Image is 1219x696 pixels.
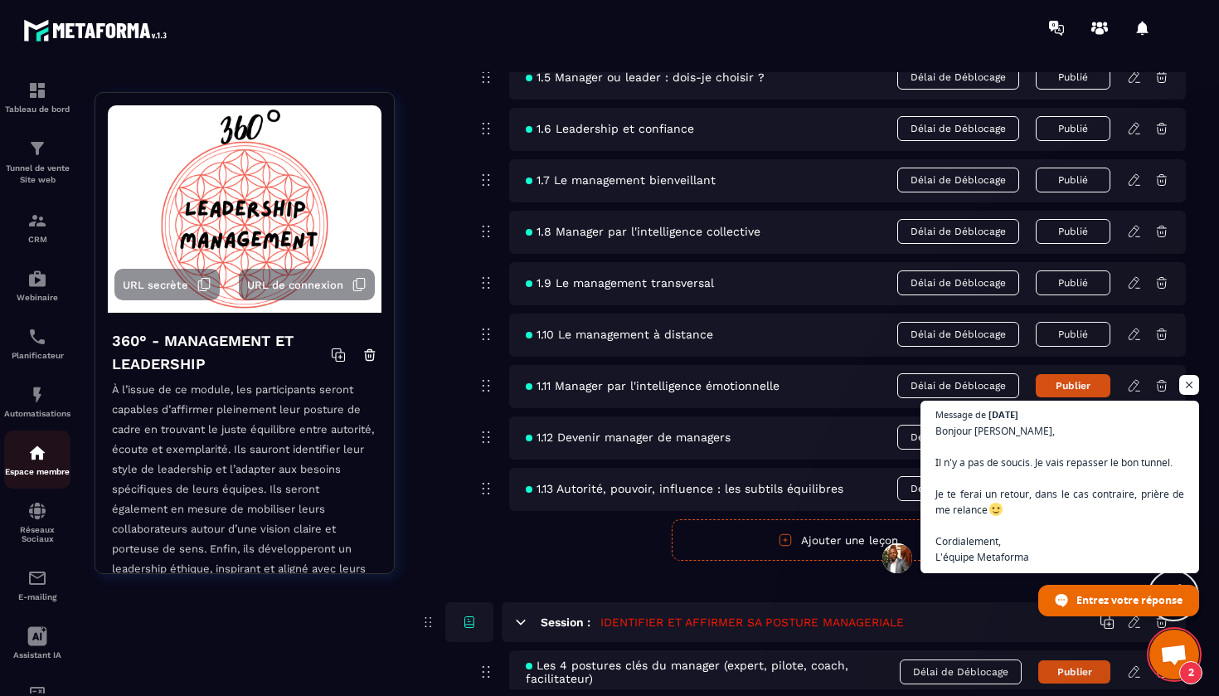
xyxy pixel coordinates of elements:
[4,650,70,659] p: Assistant IA
[4,314,70,372] a: schedulerschedulerPlanificateur
[672,519,1003,561] button: Ajouter une leçon
[123,279,188,291] span: URL secrète
[112,329,331,376] h4: 360° - MANAGEMENT ET LEADERSHIP
[1076,586,1183,615] span: Entrez votre réponse
[526,225,760,238] span: 1.8 Manager par l'intelligence collective
[1036,219,1110,244] button: Publié
[27,80,47,100] img: formation
[897,219,1019,244] span: Délai de Déblocage
[4,409,70,418] p: Automatisations
[27,211,47,231] img: formation
[1036,322,1110,347] button: Publié
[526,328,713,341] span: 1.10 Le management à distance
[900,659,1022,684] span: Délai de Déblocage
[1149,630,1199,679] div: Ouvrir le chat
[4,256,70,314] a: automationsautomationsWebinaire
[27,501,47,521] img: social-network
[4,351,70,360] p: Planificateur
[897,168,1019,192] span: Délai de Déblocage
[1036,374,1110,397] button: Publier
[1036,65,1110,90] button: Publié
[112,380,377,616] p: À l’issue de ce module, les participants seront capables d’affirmer pleinement leur posture de ca...
[27,443,47,463] img: automations
[897,425,1019,450] span: Délai de Déblocage
[4,556,70,614] a: emailemailE-mailing
[526,379,779,392] span: 1.11 Manager par l'intelligence émotionnelle
[1036,168,1110,192] button: Publié
[526,659,900,685] span: Les 4 postures clés du manager (expert, pilote, coach, facilitateur)
[4,592,70,601] p: E-mailing
[897,476,1019,501] span: Délai de Déblocage
[4,68,70,126] a: formationformationTableau de bord
[897,270,1019,295] span: Délai de Déblocage
[897,373,1019,398] span: Délai de Déblocage
[526,431,731,444] span: 1.12 Devenir manager de managers
[23,15,172,46] img: logo
[239,269,375,300] button: URL de connexion
[1038,660,1110,684] button: Publier
[1036,116,1110,141] button: Publié
[4,467,70,476] p: Espace membre
[247,279,343,291] span: URL de connexion
[935,410,986,419] span: Message de
[4,431,70,489] a: automationsautomationsEspace membre
[4,489,70,556] a: social-networksocial-networkRéseaux Sociaux
[897,65,1019,90] span: Délai de Déblocage
[526,173,716,187] span: 1.7 Le management bienveillant
[526,122,694,135] span: 1.6 Leadership et confiance
[4,614,70,672] a: Assistant IA
[108,105,381,313] img: background
[27,385,47,405] img: automations
[27,568,47,588] img: email
[4,163,70,186] p: Tunnel de vente Site web
[27,269,47,289] img: automations
[541,616,590,629] h6: Session :
[988,410,1018,419] span: [DATE]
[1179,661,1202,684] span: 2
[600,614,904,630] h5: IDENTIFIER ET AFFIRMER SA POSTURE MANAGERIALE
[4,525,70,543] p: Réseaux Sociaux
[4,126,70,198] a: formationformationTunnel de vente Site web
[1036,270,1110,295] button: Publié
[526,482,843,495] span: 1.13 Autorité, pouvoir, influence : les subtils équilibres
[27,139,47,158] img: formation
[897,322,1019,347] span: Délai de Déblocage
[27,327,47,347] img: scheduler
[4,198,70,256] a: formationformationCRM
[114,269,220,300] button: URL secrète
[935,423,1184,565] span: Bonjour [PERSON_NAME], Il n'y a pas de soucis. Je vais repasser le bon tunnel. Je te ferai un ret...
[4,372,70,431] a: automationsautomationsAutomatisations
[526,276,714,290] span: 1.9 Le management transversal
[4,293,70,302] p: Webinaire
[526,71,765,84] span: 1.5 Manager ou leader : dois-je choisir ?
[4,105,70,114] p: Tableau de bord
[897,116,1019,141] span: Délai de Déblocage
[4,235,70,244] p: CRM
